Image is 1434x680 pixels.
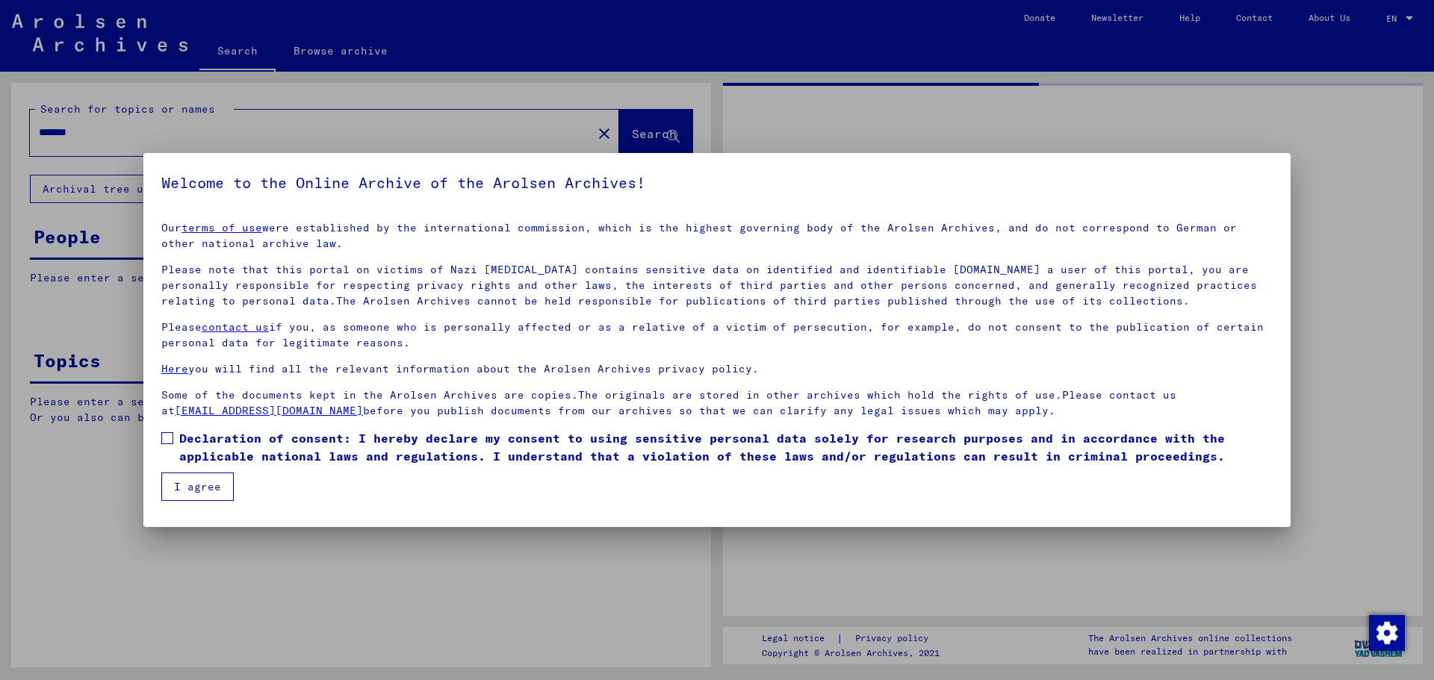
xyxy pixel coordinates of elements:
img: Change consent [1369,615,1405,651]
p: Please if you, as someone who is personally affected or as a relative of a victim of persecution,... [161,319,1273,351]
a: [EMAIL_ADDRESS][DOMAIN_NAME] [175,404,363,417]
p: you will find all the relevant information about the Arolsen Archives privacy policy. [161,361,1273,377]
p: Some of the documents kept in the Arolsen Archives are copies.The originals are stored in other a... [161,387,1273,419]
span: Declaration of consent: I hereby declare my consent to using sensitive personal data solely for r... [179,429,1273,465]
a: contact us [202,320,269,334]
button: I agree [161,472,234,501]
h5: Welcome to the Online Archive of the Arolsen Archives! [161,171,1273,195]
p: Our were established by the international commission, which is the highest governing body of the ... [161,220,1273,252]
a: Here [161,362,188,375]
p: Please note that this portal on victims of Nazi [MEDICAL_DATA] contains sensitive data on identif... [161,262,1273,309]
a: terms of use [181,221,262,234]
